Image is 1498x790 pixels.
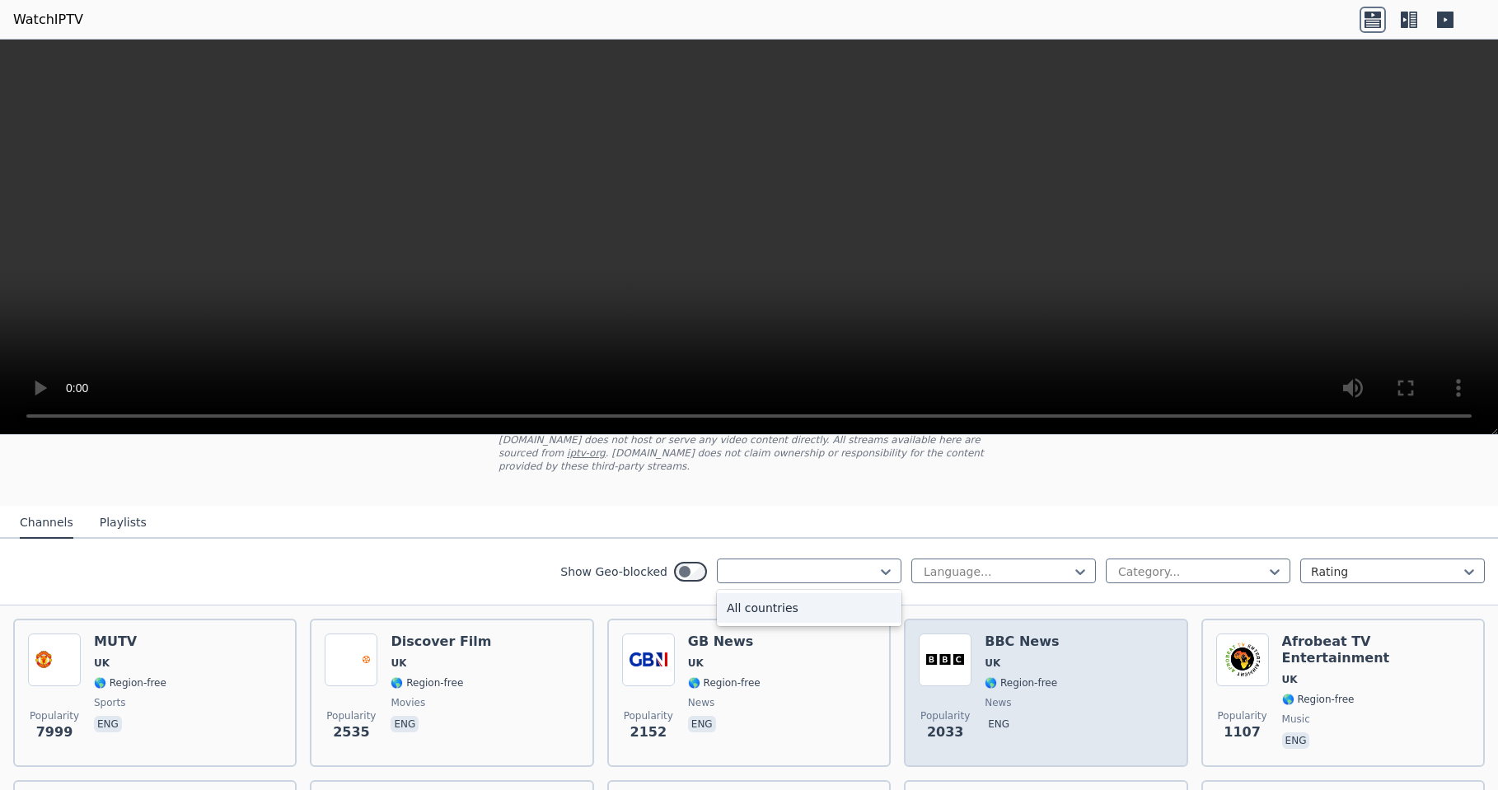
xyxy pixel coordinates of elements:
[325,633,377,686] img: Discover Film
[688,633,761,650] h6: GB News
[560,563,667,580] label: Show Geo-blocked
[567,447,606,459] a: iptv-org
[94,676,166,689] span: 🌎 Region-free
[688,716,716,732] p: eng
[94,633,166,650] h6: MUTV
[985,716,1013,732] p: eng
[100,507,147,539] button: Playlists
[30,709,79,722] span: Popularity
[622,633,675,686] img: GB News
[919,633,971,686] img: BBC News
[1282,732,1310,749] p: eng
[94,696,125,709] span: sports
[94,716,122,732] p: eng
[36,722,73,742] span: 7999
[1216,633,1269,686] img: Afrobeat TV Entertainment
[688,657,704,670] span: UK
[391,676,463,689] span: 🌎 Region-free
[1282,713,1310,726] span: music
[688,676,761,689] span: 🌎 Region-free
[391,696,425,709] span: movies
[985,676,1057,689] span: 🌎 Region-free
[326,709,376,722] span: Popularity
[927,722,964,742] span: 2033
[1224,722,1261,742] span: 1107
[1282,673,1298,686] span: UK
[985,633,1059,650] h6: BBC News
[630,722,667,742] span: 2152
[717,593,901,623] div: All countries
[391,657,406,670] span: UK
[94,657,110,670] span: UK
[20,507,73,539] button: Channels
[985,657,1000,670] span: UK
[333,722,370,742] span: 2535
[1282,633,1470,666] h6: Afrobeat TV Entertainment
[391,633,491,650] h6: Discover Film
[624,709,673,722] span: Popularity
[13,10,83,30] a: WatchIPTV
[1218,709,1267,722] span: Popularity
[920,709,970,722] span: Popularity
[985,696,1011,709] span: news
[499,433,999,473] p: [DOMAIN_NAME] does not host or serve any video content directly. All streams available here are s...
[391,716,419,732] p: eng
[688,696,714,709] span: news
[28,633,81,686] img: MUTV
[1282,693,1355,706] span: 🌎 Region-free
